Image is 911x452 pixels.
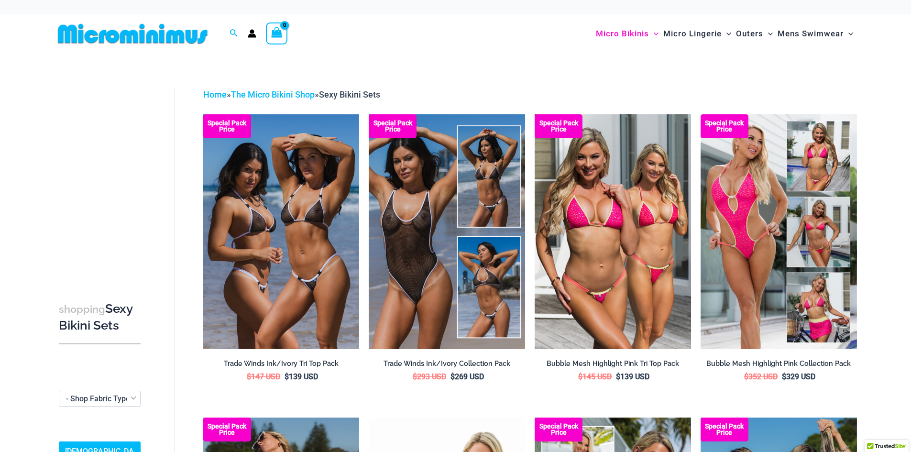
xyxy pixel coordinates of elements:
[369,120,417,132] b: Special Pack Price
[450,372,455,381] span: $
[744,372,748,381] span: $
[230,28,238,40] a: Search icon link
[247,372,280,381] bdi: 147 USD
[203,359,360,368] h2: Trade Winds Ink/Ivory Tri Top Pack
[763,22,773,46] span: Menu Toggle
[701,114,857,349] a: Collection Pack F Collection Pack BCollection Pack B
[59,391,141,407] span: - Shop Fabric Type
[596,22,649,46] span: Micro Bikinis
[203,114,360,349] img: Top Bum Pack
[649,22,659,46] span: Menu Toggle
[734,19,775,48] a: OutersMenu ToggleMenu Toggle
[247,372,251,381] span: $
[203,114,360,349] a: Top Bum Pack Top Bum Pack bTop Bum Pack b
[778,22,844,46] span: Mens Swimwear
[535,359,691,368] h2: Bubble Mesh Highlight Pink Tri Top Pack
[369,359,525,372] a: Trade Winds Ink/Ivory Collection Pack
[661,19,734,48] a: Micro LingerieMenu ToggleMenu Toggle
[231,89,315,99] a: The Micro Bikini Shop
[592,18,857,50] nav: Site Navigation
[535,423,582,436] b: Special Pack Price
[701,359,857,368] h2: Bubble Mesh Highlight Pink Collection Pack
[285,372,318,381] bdi: 139 USD
[413,372,417,381] span: $
[266,22,288,44] a: View Shopping Cart, empty
[535,120,582,132] b: Special Pack Price
[203,120,251,132] b: Special Pack Price
[744,372,778,381] bdi: 352 USD
[578,372,582,381] span: $
[701,423,748,436] b: Special Pack Price
[701,359,857,372] a: Bubble Mesh Highlight Pink Collection Pack
[593,19,661,48] a: Micro BikinisMenu ToggleMenu Toggle
[701,120,748,132] b: Special Pack Price
[59,391,140,406] span: - Shop Fabric Type
[782,372,786,381] span: $
[616,372,620,381] span: $
[203,423,251,436] b: Special Pack Price
[59,303,105,315] span: shopping
[369,114,525,349] img: Collection Pack
[535,114,691,349] a: Tri Top Pack F Tri Top Pack BTri Top Pack B
[248,29,256,38] a: Account icon link
[319,89,380,99] span: Sexy Bikini Sets
[450,372,484,381] bdi: 269 USD
[578,372,612,381] bdi: 145 USD
[722,22,731,46] span: Menu Toggle
[369,359,525,368] h2: Trade Winds Ink/Ivory Collection Pack
[844,22,853,46] span: Menu Toggle
[54,23,211,44] img: MM SHOP LOGO FLAT
[285,372,289,381] span: $
[66,394,130,403] span: - Shop Fabric Type
[782,372,815,381] bdi: 329 USD
[369,114,525,349] a: Collection Pack Collection Pack b (1)Collection Pack b (1)
[59,301,141,334] h3: Sexy Bikini Sets
[413,372,446,381] bdi: 293 USD
[616,372,649,381] bdi: 139 USD
[535,114,691,349] img: Tri Top Pack F
[701,114,857,349] img: Collection Pack F
[663,22,722,46] span: Micro Lingerie
[203,89,380,99] span: » »
[535,359,691,372] a: Bubble Mesh Highlight Pink Tri Top Pack
[775,19,856,48] a: Mens SwimwearMenu ToggleMenu Toggle
[59,80,145,271] iframe: TrustedSite Certified
[736,22,763,46] span: Outers
[203,359,360,372] a: Trade Winds Ink/Ivory Tri Top Pack
[203,89,227,99] a: Home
